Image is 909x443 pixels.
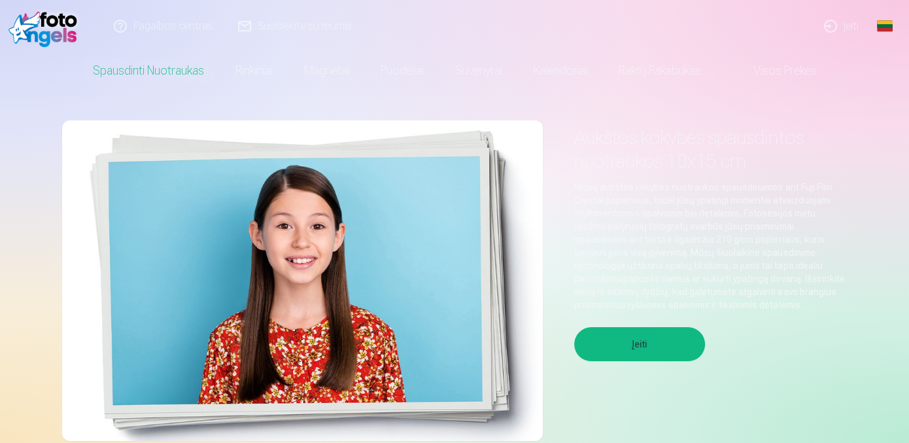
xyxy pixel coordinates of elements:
[288,52,365,89] a: Magnetai
[9,5,84,47] img: /fa2
[518,52,603,89] a: Kalendoriai
[574,327,705,361] button: Įeiti
[574,181,847,311] p: Mūsų aukštos kokybės nuotraukos spausdinamos ant Fuji Film Crystal popieriaus, todėl jūsų ypating...
[574,126,847,173] h1: Aukštos kokybės spausdintos nuotraukos 10x15 cm
[439,52,518,89] a: Suvenyrai
[603,52,717,89] a: Raktų pakabukas
[365,52,439,89] a: Puodeliai
[77,52,220,89] a: Spausdinti nuotraukas
[220,52,288,89] a: Rinkiniai
[717,52,832,89] a: Visos prekės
